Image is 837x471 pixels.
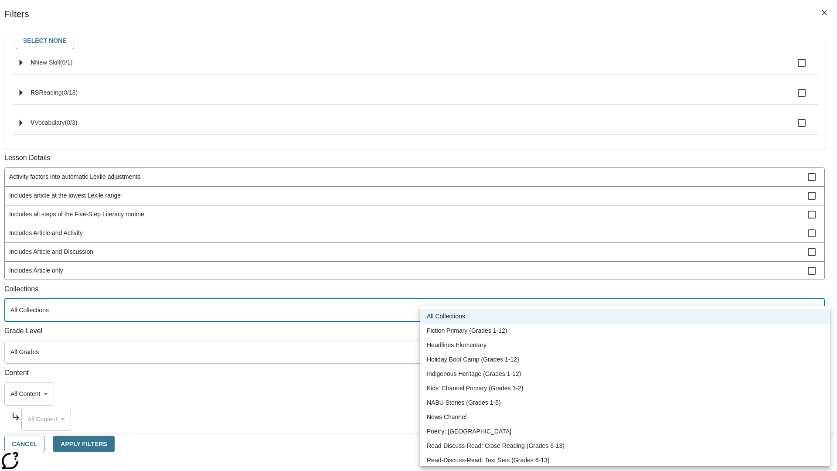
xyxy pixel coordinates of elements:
[420,367,830,381] li: Indigenous Heritage (Grades 1-12)
[420,453,830,468] li: Read-Discuss-Read: Text Sets (Grades 6-13)
[420,338,830,352] li: Headlines Elementary
[420,410,830,424] li: News Channel
[420,352,830,367] li: Holiday Boot Camp (Grades 1-12)
[420,439,830,453] li: Read-Discuss-Read: Close Reading (Grades 6-13)
[420,396,830,410] li: NABU Stories (Grades 1-5)
[420,324,830,338] li: Fiction Primary (Grades 1-12)
[420,424,830,439] li: Poetry: [GEOGRAPHIC_DATA]
[420,309,830,324] li: All Collections
[420,381,830,396] li: Kids' Channel Primary (Grades 1-2)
